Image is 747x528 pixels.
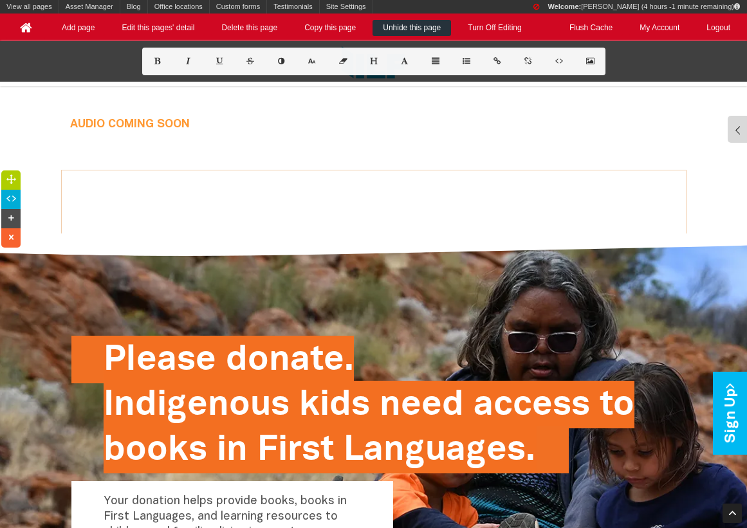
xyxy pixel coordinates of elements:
[51,20,105,36] a: Add page
[548,3,740,10] span: [PERSON_NAME] (4 hours -1 minute remaining)
[559,20,623,36] a: Flush Cache
[294,20,366,36] a: Copy this page
[373,20,451,36] a: Unhide this page
[70,119,190,130] b: AUDIO COMING SOON
[696,20,741,36] a: Logout
[533,3,539,10] i: Search engines have been instructed NOT to index this page.
[723,504,742,523] div: Scroll Back to Top
[457,20,531,36] a: Turn Off Editing
[734,3,740,10] i: Your IP: 1.156.72.154
[104,336,634,473] h2: Please donate. Indigenous kids need access to books in First Languages.
[629,20,690,36] a: My Account
[548,3,581,10] strong: Welcome:
[211,20,288,36] a: Delete this page
[111,20,205,36] a: Edit this pages' detail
